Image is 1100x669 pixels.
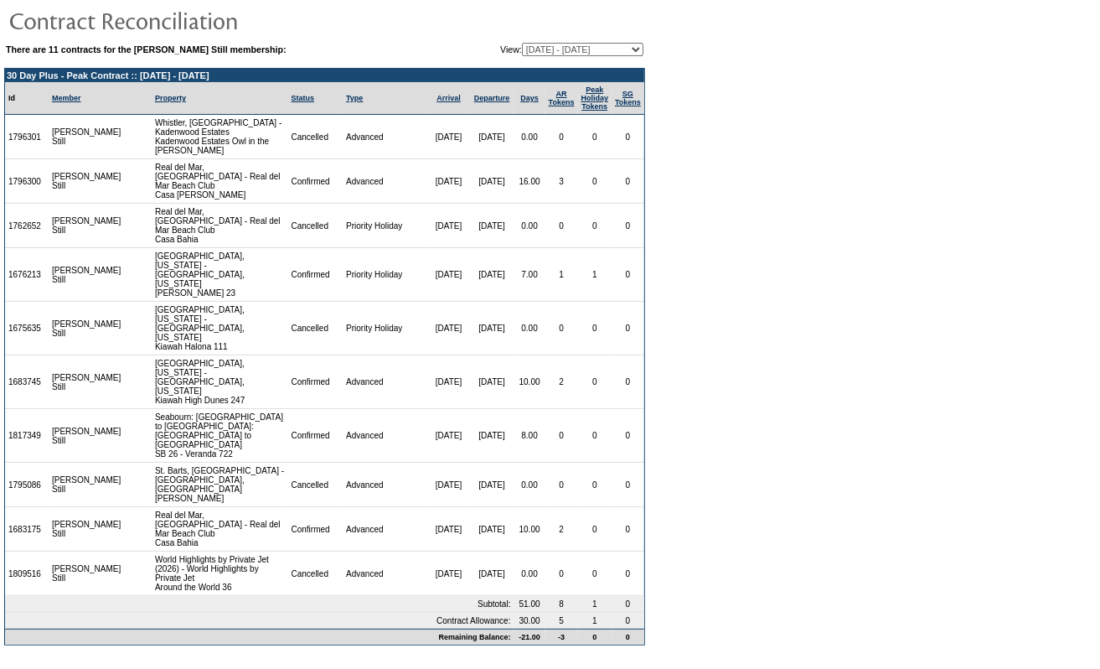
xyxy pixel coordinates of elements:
[514,613,545,629] td: 30.00
[288,204,343,248] td: Cancelled
[545,596,578,613] td: 8
[514,302,545,355] td: 0.00
[427,204,469,248] td: [DATE]
[578,463,612,507] td: 0
[152,463,288,507] td: St. Barts, [GEOGRAPHIC_DATA] - [GEOGRAPHIC_DATA], [GEOGRAPHIC_DATA] [PERSON_NAME]
[612,613,644,629] td: 0
[288,409,343,463] td: Confirmed
[470,507,514,552] td: [DATE]
[545,409,578,463] td: 0
[612,159,644,204] td: 0
[346,94,363,102] a: Type
[545,302,578,355] td: 0
[545,613,578,629] td: 5
[427,552,469,596] td: [DATE]
[545,507,578,552] td: 2
[545,115,578,159] td: 0
[612,355,644,409] td: 0
[6,44,287,54] b: There are 11 contracts for the [PERSON_NAME] Still membership:
[514,409,545,463] td: 8.00
[343,552,427,596] td: Advanced
[152,507,288,552] td: Real del Mar, [GEOGRAPHIC_DATA] - Real del Mar Beach Club Casa Bahia
[5,204,49,248] td: 1762652
[514,159,545,204] td: 16.00
[152,552,288,596] td: World Highlights by Private Jet (2026) - World Highlights by Private Jet Around the World 36
[578,552,612,596] td: 0
[578,302,612,355] td: 0
[288,115,343,159] td: Cancelled
[612,629,644,645] td: 0
[5,629,514,645] td: Remaining Balance:
[612,302,644,355] td: 0
[514,355,545,409] td: 10.00
[612,463,644,507] td: 0
[520,94,539,102] a: Days
[549,90,575,106] a: ARTokens
[470,115,514,159] td: [DATE]
[545,552,578,596] td: 0
[152,248,288,302] td: [GEOGRAPHIC_DATA], [US_STATE] - [GEOGRAPHIC_DATA], [US_STATE] [PERSON_NAME] 23
[5,596,514,613] td: Subtotal:
[343,302,427,355] td: Priority Holiday
[612,552,644,596] td: 0
[49,302,125,355] td: [PERSON_NAME] Still
[343,355,427,409] td: Advanced
[427,115,469,159] td: [DATE]
[5,69,644,82] td: 30 Day Plus - Peak Contract :: [DATE] - [DATE]
[514,596,545,613] td: 51.00
[152,409,288,463] td: Seabourn: [GEOGRAPHIC_DATA] to [GEOGRAPHIC_DATA]: [GEOGRAPHIC_DATA] to [GEOGRAPHIC_DATA] SB 26 - ...
[292,94,315,102] a: Status
[612,115,644,159] td: 0
[152,204,288,248] td: Real del Mar, [GEOGRAPHIC_DATA] - Real del Mar Beach Club Casa Bahia
[474,94,510,102] a: Departure
[49,159,125,204] td: [PERSON_NAME] Still
[52,94,81,102] a: Member
[578,629,612,645] td: 0
[343,507,427,552] td: Advanced
[470,204,514,248] td: [DATE]
[514,248,545,302] td: 7.00
[427,302,469,355] td: [DATE]
[152,115,288,159] td: Whistler, [GEOGRAPHIC_DATA] - Kadenwood Estates Kadenwood Estates Owl in the [PERSON_NAME]
[288,552,343,596] td: Cancelled
[612,248,644,302] td: 0
[578,159,612,204] td: 0
[427,159,469,204] td: [DATE]
[5,463,49,507] td: 1795086
[578,409,612,463] td: 0
[427,355,469,409] td: [DATE]
[545,204,578,248] td: 0
[470,159,514,204] td: [DATE]
[470,552,514,596] td: [DATE]
[545,355,578,409] td: 2
[612,507,644,552] td: 0
[545,159,578,204] td: 3
[612,596,644,613] td: 0
[288,302,343,355] td: Cancelled
[5,82,49,115] td: Id
[49,115,125,159] td: [PERSON_NAME] Still
[288,463,343,507] td: Cancelled
[288,248,343,302] td: Confirmed
[152,302,288,355] td: [GEOGRAPHIC_DATA], [US_STATE] - [GEOGRAPHIC_DATA], [US_STATE] Kiawah Halona 111
[288,507,343,552] td: Confirmed
[5,613,514,629] td: Contract Allowance:
[49,355,125,409] td: [PERSON_NAME] Still
[612,409,644,463] td: 0
[427,507,469,552] td: [DATE]
[343,115,427,159] td: Advanced
[5,507,49,552] td: 1683175
[49,507,125,552] td: [PERSON_NAME] Still
[615,90,641,106] a: SGTokens
[288,355,343,409] td: Confirmed
[427,409,469,463] td: [DATE]
[428,43,643,56] td: View:
[152,355,288,409] td: [GEOGRAPHIC_DATA], [US_STATE] - [GEOGRAPHIC_DATA], [US_STATE] Kiawah High Dunes 247
[470,463,514,507] td: [DATE]
[545,629,578,645] td: -3
[5,248,49,302] td: 1676213
[470,302,514,355] td: [DATE]
[5,115,49,159] td: 1796301
[49,204,125,248] td: [PERSON_NAME] Still
[152,159,288,204] td: Real del Mar, [GEOGRAPHIC_DATA] - Real del Mar Beach Club Casa [PERSON_NAME]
